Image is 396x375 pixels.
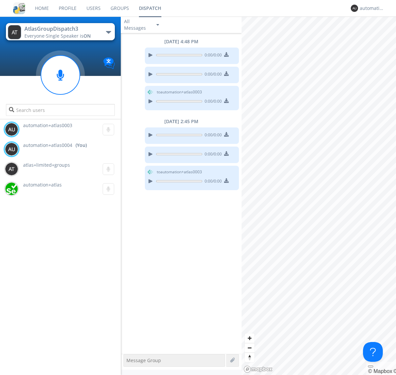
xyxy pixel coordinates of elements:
div: automation+atlas0004 [360,5,384,12]
span: 0:00 / 0:00 [202,71,222,79]
span: ON [83,33,91,39]
img: cddb5a64eb264b2086981ab96f4c1ba7 [13,2,25,14]
span: automation+atlas0004 [23,142,72,149]
span: 0:00 / 0:00 [202,52,222,59]
iframe: Toggle Customer Support [363,342,383,362]
button: AtlasGroupDispatch3Everyone·Single Speaker isON [6,23,115,40]
span: Single Speaker is [46,33,91,39]
img: 373638.png [351,5,358,12]
img: download media button [224,71,229,76]
img: download media button [224,132,229,137]
img: download media button [224,98,229,103]
span: 0:00 / 0:00 [202,98,222,106]
span: automation+atlas [23,182,62,188]
img: 373638.png [8,25,21,39]
img: download media button [224,178,229,183]
img: 373638.png [5,162,18,176]
img: caret-down-sm.svg [156,24,159,26]
a: Mapbox logo [244,365,273,373]
img: 373638.png [5,143,18,156]
button: Toggle attribution [368,365,373,367]
span: automation+atlas0003 [23,122,72,128]
img: 373638.png [5,123,18,136]
input: Search users [6,104,115,116]
img: download media button [224,52,229,57]
span: to automation+atlas0003 [157,89,202,95]
span: 0:00 / 0:00 [202,151,222,158]
span: to automation+atlas0003 [157,169,202,175]
button: Reset bearing to north [245,353,254,362]
img: Translation enabled [103,57,115,69]
div: [DATE] 4:48 PM [121,38,242,45]
div: [DATE] 2:45 PM [121,118,242,125]
img: d2d01cd9b4174d08988066c6d424eccd [5,182,18,195]
div: AtlasGroupDispatch3 [24,25,99,33]
span: atlas+limited+groups [23,162,70,168]
div: Everyone · [24,33,99,39]
button: Zoom in [245,333,254,343]
img: download media button [224,151,229,156]
span: 0:00 / 0:00 [202,132,222,139]
button: Zoom out [245,343,254,353]
span: 0:00 / 0:00 [202,178,222,186]
div: All Messages [124,18,150,31]
a: Mapbox [368,368,392,374]
div: (You) [76,142,87,149]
